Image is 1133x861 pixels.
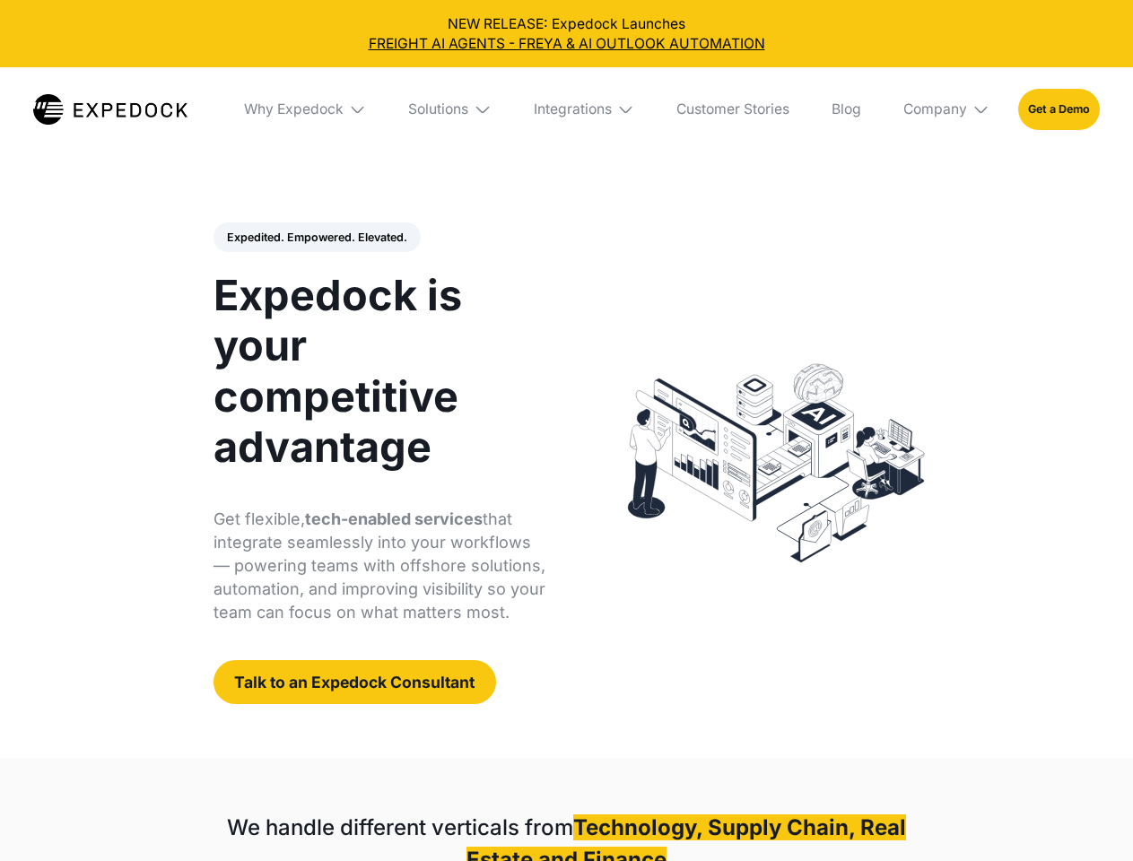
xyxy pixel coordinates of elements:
p: Get flexible, that integrate seamlessly into your workflows — powering teams with offshore soluti... [214,508,546,624]
a: Blog [817,67,875,152]
div: NEW RELEASE: Expedock Launches [14,14,1120,54]
h1: Expedock is your competitive advantage [214,270,546,472]
div: Integrations [534,100,612,118]
div: Why Expedock [244,100,344,118]
strong: tech-enabled services [305,509,483,528]
iframe: Chat Widget [1043,775,1133,861]
div: Solutions [395,67,506,152]
a: Get a Demo [1018,89,1100,129]
strong: We handle different verticals from [227,814,573,840]
div: Company [889,67,1004,152]
div: Why Expedock [230,67,380,152]
a: Talk to an Expedock Consultant [214,660,496,704]
a: FREIGHT AI AGENTS - FREYA & AI OUTLOOK AUTOMATION [14,34,1120,54]
div: Integrations [519,67,649,152]
a: Customer Stories [662,67,803,152]
div: Solutions [408,100,468,118]
div: Company [903,100,967,118]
